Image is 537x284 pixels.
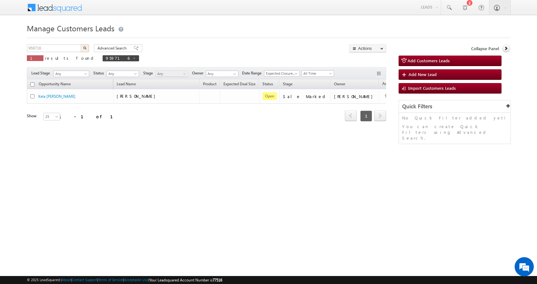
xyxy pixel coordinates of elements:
button: Actions [349,44,386,52]
a: Expected Deal Size [220,81,259,89]
a: Stage [280,81,296,89]
a: Show All Items [230,71,238,77]
span: 959716 [106,55,129,61]
p: You can create Quick Filters using Advanced Search. [402,124,507,141]
span: © 2025 LeadSquared | | | | | [27,277,222,283]
a: Any [53,71,89,77]
p: No Quick Filter added yet! [402,115,507,121]
span: Lead Stage [31,70,52,76]
span: Any [156,71,186,77]
div: 1 - 1 of 1 [59,113,121,120]
div: Sale Marked [283,94,328,99]
span: Date Range [242,70,264,76]
span: 1 [30,55,40,61]
input: Check all records [30,82,35,87]
span: Opportunity Name [39,81,71,86]
span: Product [203,81,216,86]
a: Expected Closure Date [264,70,300,77]
span: Lead Name [113,81,139,89]
a: Any [155,71,188,77]
a: About [62,278,71,282]
div: Quick Filters [399,100,510,113]
a: Acceptable Use [124,278,148,282]
span: Owner [192,70,206,76]
span: Import Customers Leads [408,85,456,91]
span: Any [54,71,87,77]
a: prev [345,111,357,121]
a: Opportunity Name [35,81,74,89]
span: 77516 [213,278,222,282]
a: All Time [301,70,334,77]
span: Stage [143,70,155,76]
span: Actions [379,80,398,88]
span: Manage Customers Leads [27,23,114,33]
a: next [374,111,386,121]
a: Kela [PERSON_NAME] [38,94,75,99]
span: Expected Deal Size [223,81,255,86]
span: Open [262,92,277,100]
span: Owner [334,81,345,86]
span: Your Leadsquared Account Number is [149,278,222,282]
span: 1 [360,111,372,121]
div: Show [27,113,38,119]
span: Expected Closure Date [264,71,298,76]
div: [PERSON_NAME] [334,94,376,99]
span: next [374,110,386,121]
span: Add New Lead [409,72,437,77]
span: Add Customers Leads [408,58,450,63]
a: Any [106,71,139,77]
img: Search [83,46,86,50]
span: prev [345,110,357,121]
input: Type to Search [206,71,238,77]
span: All Time [302,71,332,76]
a: Terms of Service [98,278,123,282]
a: Contact Support [72,278,97,282]
span: 25 [44,114,61,119]
span: Collapse Panel [471,46,499,51]
span: Stage [283,81,292,86]
span: [PERSON_NAME] [117,93,159,99]
a: 25 [43,113,60,120]
span: Any [107,71,137,77]
a: Status [259,81,276,89]
span: Status [93,70,106,76]
span: Advanced Search [97,45,128,51]
span: results found [45,55,96,61]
